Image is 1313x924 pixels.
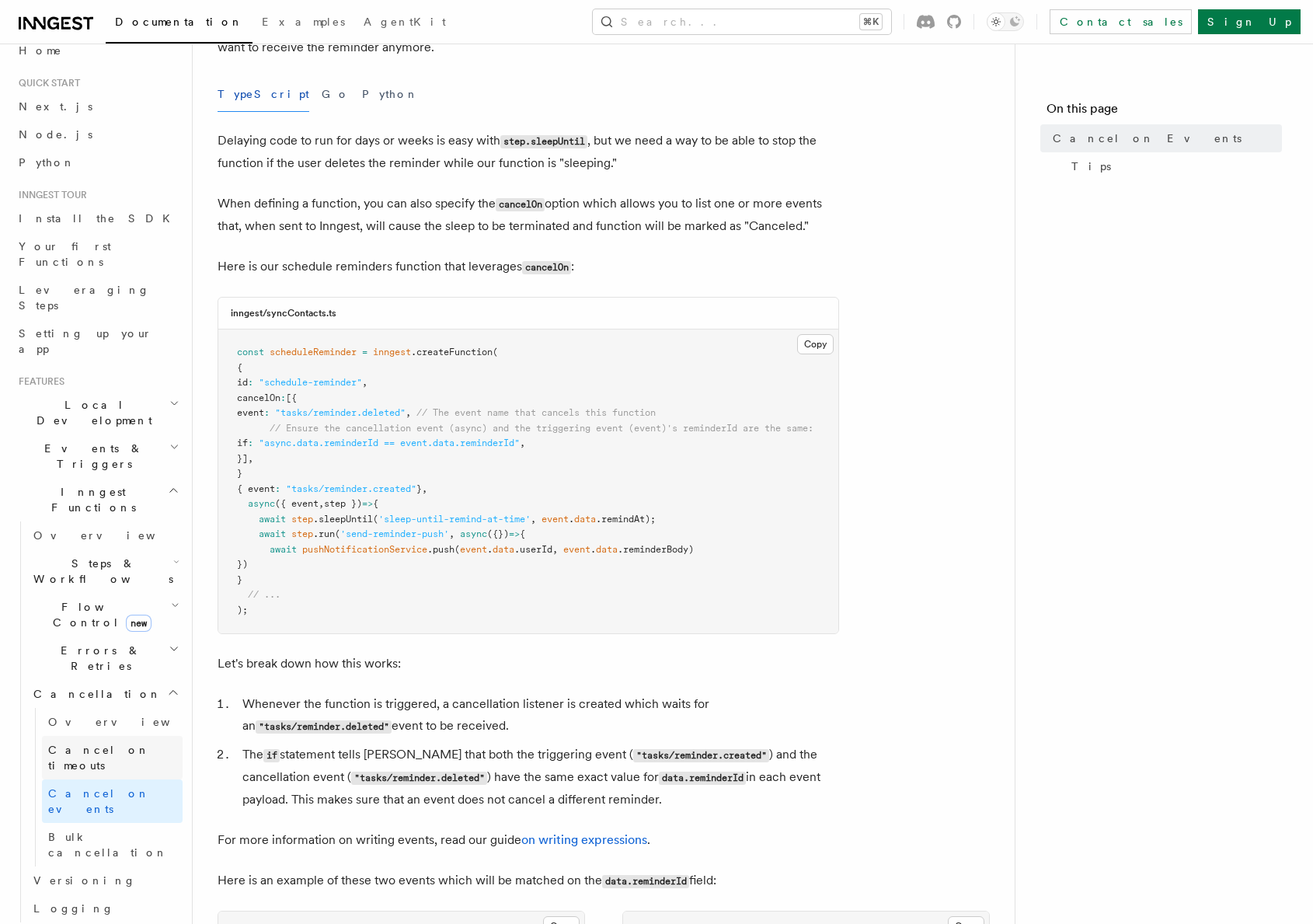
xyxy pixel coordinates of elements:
[33,874,136,887] span: Versioning
[19,156,75,169] span: Python
[12,120,183,148] a: Node.js
[237,574,242,585] span: }
[218,130,839,174] p: Delaying code to run for days or weeks is easy with , but we need a way to be able to stop the fu...
[522,261,571,274] code: cancelOn
[520,438,525,448] span: ,
[1050,9,1192,34] a: Contact sales
[270,544,297,555] span: await
[291,528,313,539] span: step
[275,407,406,418] span: "tasks/reminder.deleted"
[19,327,152,355] span: Setting up your app
[280,392,286,403] span: :
[596,514,656,525] span: .remindAt);
[362,377,367,388] span: ,
[12,375,64,388] span: Features
[262,16,345,28] span: Examples
[12,484,168,515] span: Inngest Functions
[27,636,183,680] button: Errors & Retries
[340,528,449,539] span: 'send-reminder-push'
[12,319,183,363] a: Setting up your app
[275,498,319,509] span: ({ event
[248,438,253,448] span: :
[237,468,242,479] span: }
[362,77,419,112] button: Python
[12,397,169,428] span: Local Development
[618,544,694,555] span: .reminderBody)
[520,528,525,539] span: {
[335,528,340,539] span: (
[1065,152,1282,180] a: Tips
[416,407,656,418] span: // The event name that cancels this function
[19,100,92,113] span: Next.js
[27,599,171,630] span: Flow Control
[373,347,411,357] span: inngest
[42,736,183,779] a: Cancel on timeouts
[237,605,248,615] span: );
[563,544,590,555] span: event
[509,528,520,539] span: =>
[237,407,264,418] span: event
[1047,99,1282,124] h4: On this page
[33,902,114,915] span: Logging
[378,514,531,525] span: 'sleep-until-remind-at-time'
[602,875,689,888] code: data.reminderId
[1198,9,1301,34] a: Sign Up
[1071,159,1111,174] span: Tips
[593,9,891,34] button: Search...⌘K
[531,514,536,525] span: ,
[42,779,183,823] a: Cancel on events
[27,593,183,636] button: Flow Controlnew
[12,148,183,176] a: Python
[12,276,183,319] a: Leveraging Steps
[12,37,183,65] a: Home
[42,708,183,736] a: Overview
[48,744,150,772] span: Cancel on timeouts
[552,544,558,555] span: ,
[218,870,839,892] p: Here is an example of these two events which will be matched on the field:
[422,483,427,494] span: ,
[416,483,422,494] span: }
[12,391,183,434] button: Local Development
[487,528,509,539] span: ({})
[19,43,62,58] span: Home
[248,589,280,600] span: // ...
[514,544,552,555] span: .userId
[987,12,1024,31] button: Toggle dark mode
[238,744,839,811] li: The statement tells [PERSON_NAME] that both the triggering event ( ) and the cancellation event (...
[12,434,183,478] button: Events & Triggers
[248,377,253,388] span: :
[231,307,336,319] h3: inngest/syncContacts.ts
[42,823,183,866] a: Bulk cancellation
[237,483,275,494] span: { event
[256,720,392,734] code: "tasks/reminder.deleted"
[48,787,150,815] span: Cancel on events
[449,528,454,539] span: ,
[218,256,839,278] p: Here is our schedule reminders function that leverages :
[27,556,173,587] span: Steps & Workflows
[259,528,286,539] span: await
[286,392,297,403] span: [{
[237,453,248,464] span: }]
[493,544,514,555] span: data
[27,894,183,922] a: Logging
[237,559,248,570] span: })
[12,441,169,472] span: Events & Triggers
[454,544,460,555] span: (
[322,77,350,112] button: Go
[797,334,834,354] button: Copy
[354,5,455,42] a: AgentKit
[487,544,493,555] span: .
[496,198,545,211] code: cancelOn
[27,866,183,894] a: Versioning
[259,514,286,525] span: await
[633,749,769,762] code: "tasks/reminder.created"
[362,498,373,509] span: =>
[27,549,183,593] button: Steps & Workflows
[569,514,574,525] span: .
[319,498,324,509] span: ,
[33,529,193,542] span: Overview
[313,528,335,539] span: .run
[126,615,151,632] span: new
[12,478,183,521] button: Inngest Functions
[27,686,162,702] span: Cancellation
